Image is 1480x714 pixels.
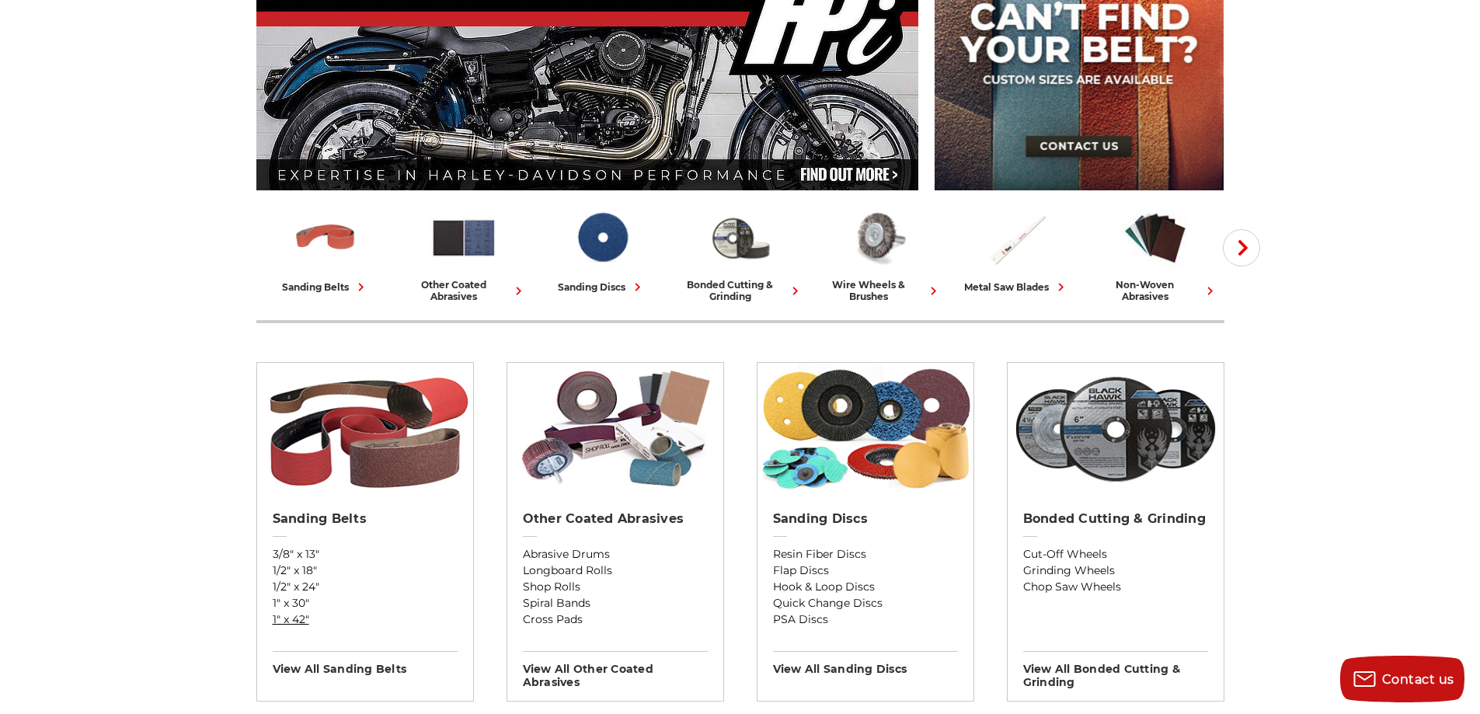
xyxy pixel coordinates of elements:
h3: View All other coated abrasives [523,651,708,689]
a: Flap Discs [773,562,958,579]
div: bonded cutting & grinding [677,279,803,302]
div: other coated abrasives [401,279,527,302]
a: sanding discs [539,204,665,295]
img: Non-woven Abrasives [1121,204,1189,271]
img: Other Coated Abrasives [430,204,498,271]
a: 1" x 30" [273,595,458,611]
h2: Bonded Cutting & Grinding [1023,511,1208,527]
h2: Sanding Belts [273,511,458,527]
h3: View All sanding belts [273,651,458,676]
img: Sanding Belts [291,204,360,271]
a: Cross Pads [523,611,708,628]
a: Hook & Loop Discs [773,579,958,595]
a: 1" x 42" [273,611,458,628]
a: other coated abrasives [401,204,527,302]
a: wire wheels & brushes [816,204,942,302]
a: sanding belts [263,204,388,295]
a: bonded cutting & grinding [677,204,803,302]
a: Quick Change Discs [773,595,958,611]
div: sanding belts [282,279,369,295]
a: PSA Discs [773,611,958,628]
img: Sanding Belts [257,363,473,495]
img: Other Coated Abrasives [507,363,723,495]
div: sanding discs [558,279,646,295]
a: non-woven abrasives [1092,204,1218,302]
a: Longboard Rolls [523,562,708,579]
h3: View All bonded cutting & grinding [1023,651,1208,689]
a: metal saw blades [954,204,1080,295]
button: Contact us [1340,656,1464,702]
a: Grinding Wheels [1023,562,1208,579]
a: Abrasive Drums [523,546,708,562]
h2: Other Coated Abrasives [523,511,708,527]
h3: View All sanding discs [773,651,958,676]
img: Wire Wheels & Brushes [844,204,913,271]
img: Bonded Cutting & Grinding [1008,363,1224,495]
a: 1/2" x 18" [273,562,458,579]
a: 3/8" x 13" [273,546,458,562]
img: Bonded Cutting & Grinding [706,204,775,271]
div: non-woven abrasives [1092,279,1218,302]
button: Next [1223,229,1260,266]
a: Shop Rolls [523,579,708,595]
h2: Sanding Discs [773,511,958,527]
img: Metal Saw Blades [983,204,1051,271]
img: Sanding Discs [757,363,973,495]
span: Contact us [1382,672,1454,687]
a: 1/2" x 24" [273,579,458,595]
a: Chop Saw Wheels [1023,579,1208,595]
a: Resin Fiber Discs [773,546,958,562]
a: Spiral Bands [523,595,708,611]
div: metal saw blades [964,279,1069,295]
div: wire wheels & brushes [816,279,942,302]
img: Sanding Discs [568,204,636,271]
a: Cut-Off Wheels [1023,546,1208,562]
